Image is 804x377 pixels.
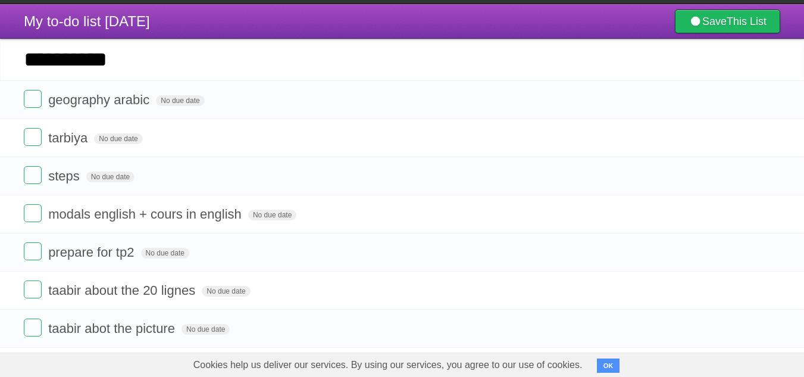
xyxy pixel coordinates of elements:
[48,321,178,336] span: taabir abot the picture
[24,166,42,184] label: Done
[24,90,42,108] label: Done
[727,15,767,27] b: This List
[48,169,83,183] span: steps
[94,133,142,144] span: No due date
[248,210,296,220] span: No due date
[48,92,152,107] span: geography arabic
[24,319,42,337] label: Done
[48,245,137,260] span: prepare for tp2
[24,204,42,222] label: Done
[24,128,42,146] label: Done
[48,207,245,222] span: modals english + cours in english
[156,95,204,106] span: No due date
[86,172,134,182] span: No due date
[48,130,90,145] span: tarbiya
[141,248,189,258] span: No due date
[597,359,620,373] button: OK
[182,353,595,377] span: Cookies help us deliver our services. By using our services, you agree to our use of cookies.
[202,286,250,297] span: No due date
[24,13,150,29] span: My to-do list [DATE]
[24,242,42,260] label: Done
[675,10,780,33] a: SaveThis List
[24,281,42,298] label: Done
[48,283,198,298] span: taabir about the 20 lignes
[182,324,230,335] span: No due date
